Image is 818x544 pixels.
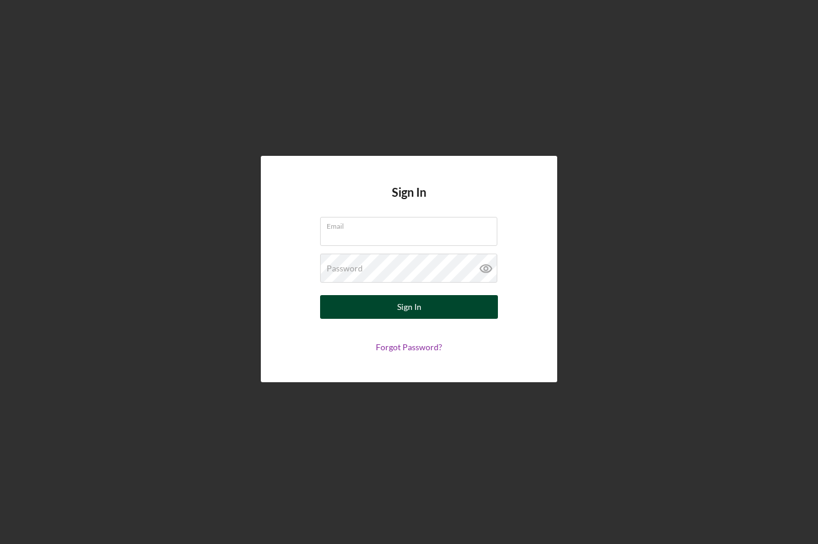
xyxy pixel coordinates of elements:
label: Password [327,264,363,273]
h4: Sign In [392,185,426,217]
label: Email [327,217,497,231]
a: Forgot Password? [376,342,442,352]
div: Sign In [397,295,421,319]
button: Sign In [320,295,498,319]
